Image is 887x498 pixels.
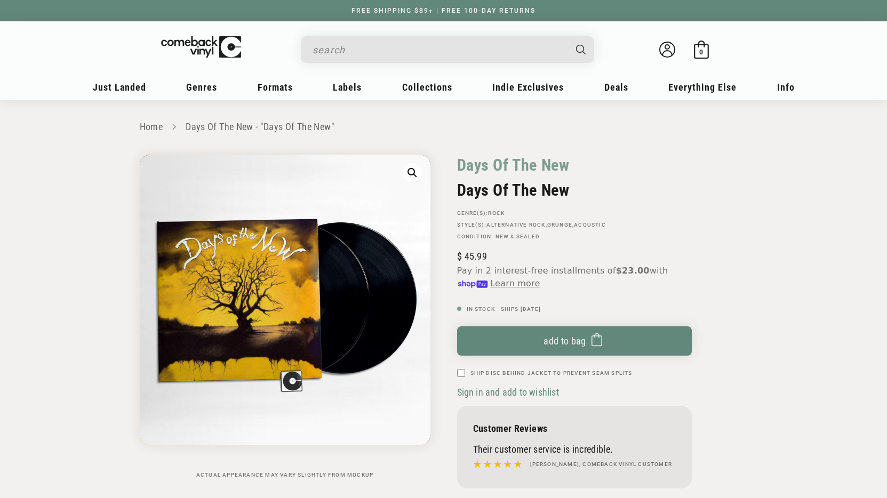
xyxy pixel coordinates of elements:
p: GENRE(S): [457,210,692,216]
span: Just Landed [93,82,146,93]
h4: [PERSON_NAME], Comeback Vinyl customer [530,460,673,469]
span: Add to bag [544,335,586,347]
span: Deals [604,82,628,93]
span: Labels [333,82,362,93]
p: Condition: New & Sealed [457,234,692,240]
span: Collections [402,82,452,93]
span: Genres [186,82,217,93]
button: Add to bag [457,326,692,356]
input: search [313,39,565,61]
a: Acoustic [574,222,606,228]
nav: breadcrumbs [140,119,748,135]
a: Grunge [547,222,572,228]
media-gallery: Gallery Viewer [140,155,430,478]
a: FREE SHIPPING $89+ | FREE 100-DAY RETURNS [341,7,546,14]
button: Sign in and add to wishlist [457,386,562,398]
p: STYLE(S): , , [457,222,692,228]
button: Search [566,36,595,63]
p: Their customer service is incredible. [473,444,676,455]
div: Search [301,36,594,63]
a: Alternative Rock [486,222,545,228]
a: Rock [488,210,505,216]
span: Indie Exclusives [492,82,564,93]
span: 0 [699,48,703,56]
label: Ship Disc Behind Jacket To Prevent Seam Splits [470,369,633,377]
a: Days Of The New [457,155,570,175]
span: Formats [258,82,293,93]
p: Actual appearance may vary slightly from mockup [140,472,430,478]
a: Days Of The New - "Days Of The New" [186,121,334,132]
img: star5.svg [473,457,522,471]
span: Everything Else [668,82,737,93]
a: Home [140,121,163,132]
span: Sign in and add to wishlist [457,387,559,398]
span: 45.99 [457,251,487,262]
span: $ [457,251,462,262]
p: Customer Reviews [473,423,676,434]
h2: Days Of The New [457,181,692,199]
p: In Stock - Ships [DATE] [457,306,692,312]
span: Info [777,82,795,93]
